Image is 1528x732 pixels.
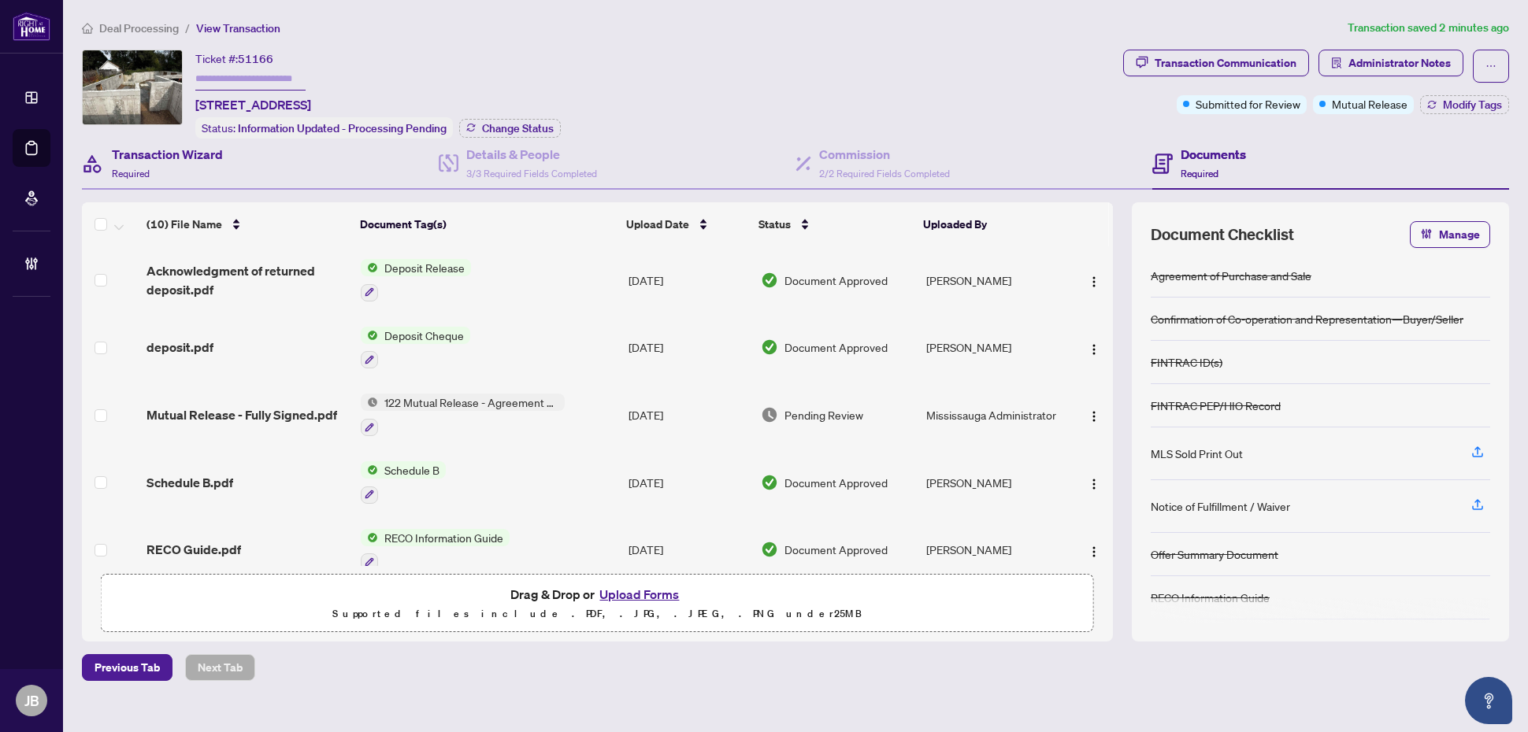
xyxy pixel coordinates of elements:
span: Manage [1439,222,1480,247]
p: Supported files include .PDF, .JPG, .JPEG, .PNG under 25 MB [111,604,1084,623]
span: Previous Tab [95,655,160,680]
span: 2/2 Required Fields Completed [819,168,950,179]
td: [DATE] [622,246,755,314]
span: Status [758,216,791,233]
div: RECO Information Guide [1151,589,1270,606]
span: Drag & Drop or [510,584,684,604]
th: Document Tag(s) [354,202,621,246]
img: Logo [1088,275,1100,288]
th: Upload Date [620,202,751,246]
button: Previous Tab [82,654,172,681]
td: [PERSON_NAME] [920,246,1066,314]
td: [PERSON_NAME] [920,314,1066,382]
span: View Transaction [196,21,280,35]
img: Logo [1088,545,1100,558]
img: Logo [1088,343,1100,356]
button: Modify Tags [1420,95,1509,114]
td: [PERSON_NAME] [920,516,1066,584]
img: Document Status [761,541,778,558]
button: Status Icon122 Mutual Release - Agreement of Purchase and Sale [361,394,565,436]
span: Submitted for Review [1196,95,1300,113]
h4: Details & People [466,145,597,164]
th: Status [752,202,917,246]
span: Document Approved [784,272,888,289]
button: Status IconDeposit Release [361,259,471,301]
h4: Transaction Wizard [112,145,223,164]
button: Administrator Notes [1318,50,1463,76]
button: Open asap [1465,677,1512,724]
button: Change Status [459,119,561,138]
button: Status IconRECO Information Guide [361,529,510,571]
td: [DATE] [622,516,755,584]
span: (10) File Name [146,216,222,233]
span: Upload Date [626,216,689,233]
span: Schedule B.pdf [146,473,233,492]
img: Status Icon [361,461,378,479]
div: Ticket #: [195,50,273,68]
img: IMG-E12284023_1.jpg [83,50,182,124]
div: Confirmation of Co-operation and Representation—Buyer/Seller [1151,310,1463,327]
img: Logo [1088,410,1100,423]
span: ellipsis [1485,61,1496,72]
span: Mutual Release - Fully Signed.pdf [146,405,337,424]
button: Transaction Communication [1123,50,1309,76]
button: Logo [1081,470,1107,495]
button: Status IconSchedule B [361,461,446,504]
button: Logo [1081,335,1107,360]
div: Status: [195,117,453,139]
h4: Commission [819,145,950,164]
td: [DATE] [622,314,755,382]
span: Administrator Notes [1348,50,1451,76]
td: [DATE] [622,449,755,516]
span: 3/3 Required Fields Completed [466,168,597,179]
div: Transaction Communication [1155,50,1296,76]
button: Upload Forms [595,584,684,604]
span: RECO Information Guide [378,529,510,546]
button: Logo [1081,268,1107,293]
div: MLS Sold Print Out [1151,445,1243,462]
span: Deposit Release [378,259,471,276]
img: Status Icon [361,259,378,276]
span: Change Status [482,123,554,134]
td: [DATE] [622,381,755,449]
h4: Documents [1181,145,1246,164]
span: 51166 [238,52,273,66]
span: 122 Mutual Release - Agreement of Purchase and Sale [378,394,565,411]
button: Next Tab [185,654,255,681]
span: Acknowledgment of returned deposit.pdf [146,261,348,299]
img: Status Icon [361,327,378,344]
img: Document Status [761,474,778,491]
img: Status Icon [361,529,378,546]
span: home [82,23,93,34]
img: Document Status [761,406,778,423]
button: Logo [1081,402,1107,427]
div: Agreement of Purchase and Sale [1151,267,1311,284]
div: Offer Summary Document [1151,545,1278,563]
img: Status Icon [361,394,378,411]
span: Information Updated - Processing Pending [238,121,447,135]
span: RECO Guide.pdf [146,540,241,559]
button: Manage [1410,221,1490,248]
span: Pending Review [784,406,863,423]
span: Mutual Release [1332,95,1407,113]
img: Document Status [761,338,778,356]
span: Required [112,168,150,179]
button: Status IconDeposit Cheque [361,327,470,369]
td: [PERSON_NAME] [920,449,1066,516]
span: [STREET_ADDRESS] [195,95,311,114]
th: Uploaded By [917,202,1063,246]
td: Mississauga Administrator [920,381,1066,449]
span: solution [1331,57,1342,68]
span: Document Approved [784,338,888,356]
div: Notice of Fulfillment / Waiver [1151,497,1290,515]
span: deposit.pdf [146,338,213,357]
span: Deal Processing [99,21,179,35]
span: Drag & Drop orUpload FormsSupported files include .PDF, .JPG, .JPEG, .PNG under25MB [102,575,1093,633]
div: FINTRAC ID(s) [1151,353,1222,371]
article: Transaction saved 2 minutes ago [1348,19,1509,37]
span: Document Approved [784,474,888,491]
img: Document Status [761,272,778,289]
span: Modify Tags [1443,99,1502,110]
img: logo [13,12,50,41]
span: Document Approved [784,541,888,558]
